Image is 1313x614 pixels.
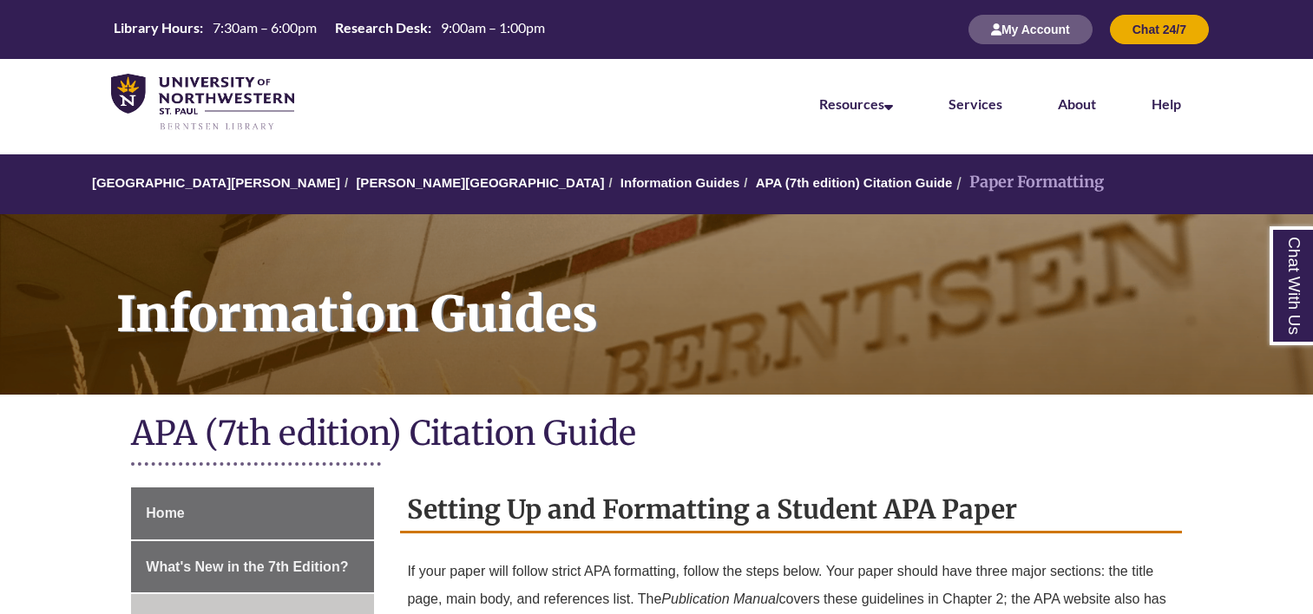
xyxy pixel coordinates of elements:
[92,175,340,190] a: [GEOGRAPHIC_DATA][PERSON_NAME]
[328,18,434,37] th: Research Desk:
[1152,95,1181,112] a: Help
[213,19,317,36] span: 7:30am – 6:00pm
[661,591,778,606] em: Publication Manual
[131,541,374,593] a: What's New in the 7th Edition?
[1110,15,1209,44] button: Chat 24/7
[146,559,348,574] span: What's New in the 7th Edition?
[756,175,953,190] a: APA (7th edition) Citation Guide
[1058,95,1096,112] a: About
[107,18,552,40] table: Hours Today
[97,214,1313,372] h1: Information Guides
[107,18,552,42] a: Hours Today
[356,175,604,190] a: [PERSON_NAME][GEOGRAPHIC_DATA]
[111,74,294,132] img: UNWSP Library Logo
[400,487,1181,533] h2: Setting Up and Formatting a Student APA Paper
[131,412,1181,458] h1: APA (7th edition) Citation Guide
[620,175,740,190] a: Information Guides
[968,15,1093,44] button: My Account
[107,18,206,37] th: Library Hours:
[968,22,1093,36] a: My Account
[1110,22,1209,36] a: Chat 24/7
[146,506,184,520] span: Home
[131,487,374,539] a: Home
[819,95,893,112] a: Resources
[441,19,545,36] span: 9:00am – 1:00pm
[949,95,1002,112] a: Services
[952,170,1104,195] li: Paper Formatting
